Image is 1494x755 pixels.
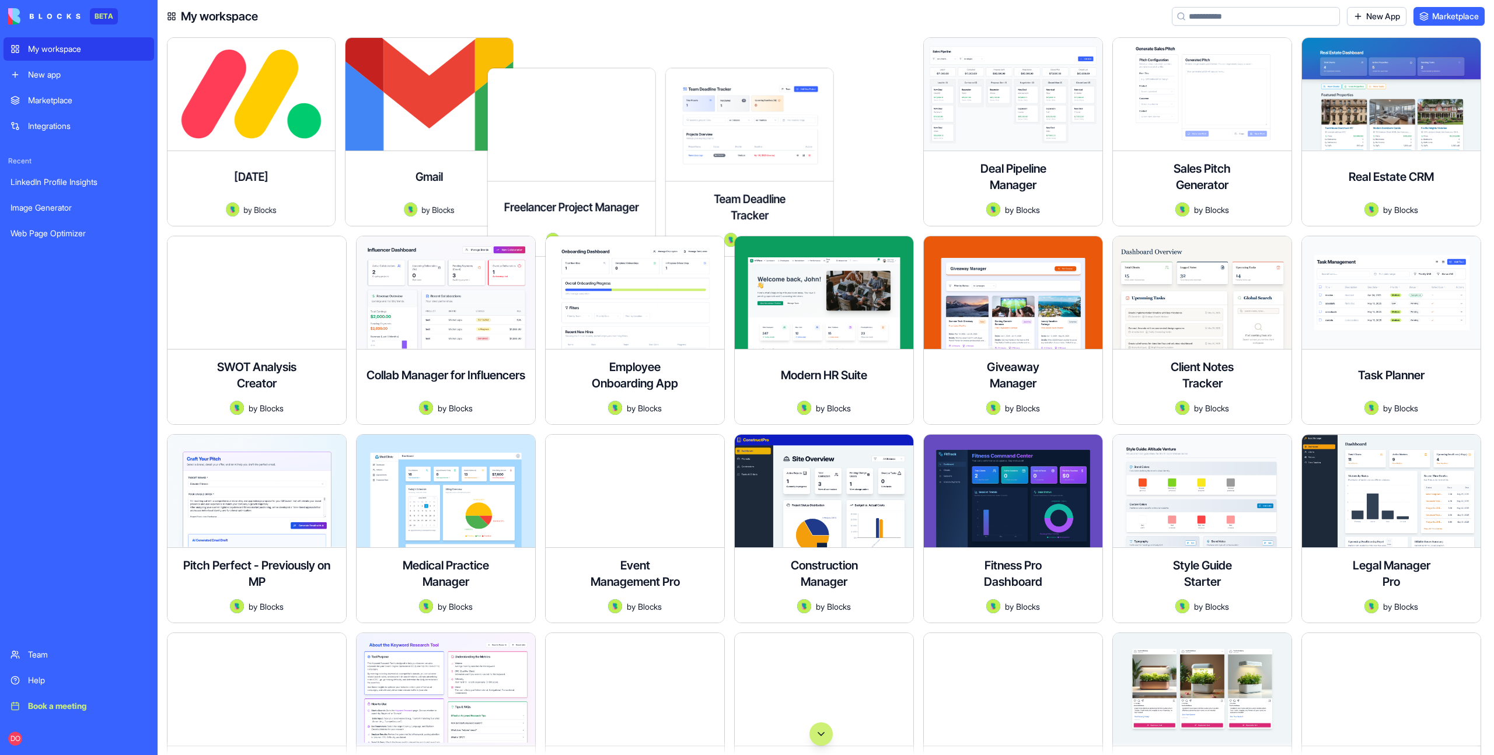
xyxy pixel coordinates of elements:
img: Avatar [724,233,738,247]
span: by [1005,402,1014,414]
span: Blocks [1394,600,1418,613]
span: by [438,402,446,414]
span: Blocks [752,234,774,246]
a: Marketplace [1413,7,1485,26]
img: Avatar [797,599,811,613]
a: LinkedIn Profile Insights [4,170,154,194]
div: Image Generator [11,202,147,214]
span: Blocks [432,204,454,216]
span: Blocks [260,600,284,613]
a: Web Page Optimizer [4,222,154,245]
img: Avatar [226,202,239,216]
h4: Giveaway Manager [966,359,1060,392]
img: Avatar [230,401,244,415]
img: Avatar [1364,401,1378,415]
a: New app [4,63,154,86]
a: Construction ManagerAvatarbyBlocks [734,434,914,623]
img: Avatar [986,599,1000,613]
h4: Collab Manager for Influencers [366,367,525,383]
h4: Event Management Pro [588,557,682,590]
span: by [1383,204,1392,216]
a: Book a meeting [4,694,154,718]
a: Team [4,643,154,666]
span: by [249,402,257,414]
a: Image Generator [4,196,154,219]
a: Legal Manager ProAvatarbyBlocks [1301,434,1481,623]
h4: Construction Manager [777,557,871,590]
span: by [243,204,252,216]
img: Avatar [230,599,244,613]
h4: Real Estate CRM [1349,169,1434,185]
a: Pitch Perfect - Previously on MPAvatarbyBlocks [167,434,347,623]
span: by [1005,600,1014,613]
h4: Modern HR Suite [781,367,867,383]
span: by [1005,204,1014,216]
span: DO [8,732,22,746]
a: Task PlannerAvatarbyBlocks [1301,236,1481,425]
span: by [249,600,257,613]
a: My workspace [4,37,154,61]
span: by [816,402,825,414]
img: Avatar [1364,202,1378,216]
div: Marketplace [28,95,147,106]
h4: Employee Onboarding App [588,359,682,392]
a: SWOT Analysis CreatorAvatarbyBlocks [167,236,347,425]
h4: Pitch Perfect - Previously on MP [177,557,337,590]
span: Blocks [827,600,851,613]
a: Freelancer Project ManagerAvatarbyBlocks [545,37,725,226]
span: by [1194,402,1203,414]
img: Avatar [986,401,1000,415]
span: by [1383,600,1392,613]
div: My workspace [28,43,147,55]
div: Integrations [28,120,147,132]
img: Avatar [608,599,622,613]
a: Giveaway ManagerAvatarbyBlocks [923,236,1103,425]
span: Blocks [254,204,276,216]
img: Avatar [419,401,433,415]
span: Blocks [1205,402,1229,414]
div: BETA [90,8,118,25]
img: Avatar [1175,401,1189,415]
a: Event Management ProAvatarbyBlocks [545,434,725,623]
h4: My workspace [181,8,258,25]
h4: Sales Pitch Generator [1156,160,1249,193]
a: Medical Practice ManagerAvatarbyBlocks [356,434,536,623]
img: logo [8,8,81,25]
a: Sales Pitch GeneratorAvatarbyBlocks [1112,37,1292,226]
span: Blocks [638,600,662,613]
a: Marketplace [4,89,154,112]
h4: Medical Practice Manager [399,557,493,590]
a: [DATE]AvatarbyBlocks [167,37,347,226]
img: Avatar [608,401,622,415]
div: Web Page Optimizer [11,228,147,239]
img: Avatar [419,599,433,613]
img: Avatar [546,233,560,247]
div: Team [28,649,147,660]
h4: Task Planner [1358,367,1425,383]
span: Blocks [1394,204,1418,216]
h4: [DATE] [234,169,268,185]
div: Help [28,674,147,686]
span: by [1383,402,1392,414]
span: by [1194,600,1203,613]
a: Fitness Pro DashboardAvatarbyBlocks [923,434,1103,623]
span: Blocks [574,234,596,246]
a: Modern HR SuiteAvatarbyBlocks [734,236,914,425]
span: Blocks [1205,204,1229,216]
span: Blocks [1016,402,1040,414]
a: Real Estate CRMAvatarbyBlocks [1301,37,1481,226]
span: by [627,402,636,414]
h4: Deal Pipeline Manager [966,160,1060,193]
span: Blocks [1205,600,1229,613]
h4: Freelancer Project Manager [504,199,639,215]
span: Blocks [1016,204,1040,216]
img: Avatar [986,202,1000,216]
span: by [564,234,572,246]
span: by [438,600,446,613]
a: Team Deadline TrackerAvatarbyBlocks [734,37,914,226]
img: Avatar [404,202,417,216]
a: New App [1347,7,1406,26]
span: Recent [4,156,154,166]
div: LinkedIn Profile Insights [11,176,147,188]
button: Scroll to bottom [809,722,833,746]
